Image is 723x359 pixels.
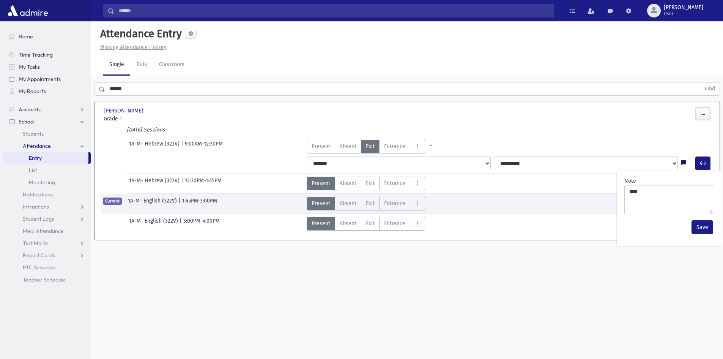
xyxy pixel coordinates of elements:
[104,115,198,123] span: Grade 1
[128,197,178,210] span: 1A-M- English (322V)
[178,197,182,210] span: |
[129,140,181,153] span: 1A-M- Hebrew (322V)
[180,217,183,231] span: |
[185,177,222,190] span: 12:30PM-1:45PM
[366,199,375,207] span: Exit
[19,106,41,113] span: Accounts
[19,51,53,58] span: Time Tracking
[691,220,713,234] button: Save
[307,197,425,210] div: AttTypes
[340,179,356,187] span: Absent
[3,128,91,140] a: Students
[181,177,185,190] span: |
[366,220,375,228] span: Exit
[100,44,167,51] u: Missing Attendance History
[185,140,223,153] span: 9:00AM-12:30PM
[384,142,405,150] span: Entrance
[127,127,166,133] i: [DATE] Sessions:
[6,3,50,18] img: AdmirePro
[664,11,703,17] span: User
[23,240,49,247] span: Test Marks
[312,199,330,207] span: Present
[700,82,720,95] button: Find
[3,225,91,237] a: Meal Attendance
[23,252,55,259] span: Report Cards
[29,155,42,161] span: Entry
[3,115,91,128] a: School
[3,164,91,176] a: List
[97,44,167,51] a: Missing Attendance History
[312,220,330,228] span: Present
[153,54,191,76] a: Classroom
[664,5,703,11] span: [PERSON_NAME]
[3,61,91,73] a: My Tasks
[384,199,405,207] span: Entrance
[23,203,49,210] span: Infractions
[129,217,180,231] span: 1A-M- English (322V)
[29,167,37,174] span: List
[19,63,40,70] span: My Tasks
[366,142,375,150] span: Exit
[3,261,91,274] a: PTC Schedule
[312,179,330,187] span: Present
[3,188,91,201] a: Notifications
[130,54,153,76] a: Bulk
[183,217,220,231] span: 3:00PM-4:00PM
[340,199,356,207] span: Absent
[23,276,65,283] span: Teacher Schedule
[3,30,91,43] a: Home
[384,179,405,187] span: Entrance
[19,118,35,125] span: School
[3,274,91,286] a: Teacher Schedule
[624,177,636,185] label: Note
[3,140,91,152] a: Attendance
[114,4,554,17] input: Search
[23,130,44,137] span: Students
[3,213,91,225] a: Student Logs
[97,27,182,40] h5: Attendance Entry
[104,107,145,115] span: [PERSON_NAME]
[181,140,185,153] span: |
[3,73,91,85] a: My Appointments
[19,88,46,95] span: My Reports
[23,264,55,271] span: PTC Schedule
[3,237,91,249] a: Test Marks
[3,49,91,61] a: Time Tracking
[3,85,91,97] a: My Reports
[3,103,91,115] a: Accounts
[23,215,54,222] span: Student Logs
[340,142,356,150] span: Absent
[3,176,91,188] a: Monitoring
[307,217,425,231] div: AttTypes
[312,142,330,150] span: Present
[129,177,181,190] span: 1A-M- Hebrew (322V)
[340,220,356,228] span: Absent
[23,228,64,234] span: Meal Attendance
[307,177,425,190] div: AttTypes
[3,201,91,213] a: Infractions
[103,54,130,76] a: Single
[23,142,51,149] span: Attendance
[19,33,33,40] span: Home
[3,249,91,261] a: Report Cards
[23,191,53,198] span: Notifications
[182,197,217,210] span: 1:45PM-3:00PM
[3,152,88,164] a: Entry
[307,140,437,153] div: AttTypes
[19,76,61,82] span: My Appointments
[384,220,405,228] span: Entrance
[29,179,55,186] span: Monitoring
[366,179,375,187] span: Exit
[103,198,122,205] span: Current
